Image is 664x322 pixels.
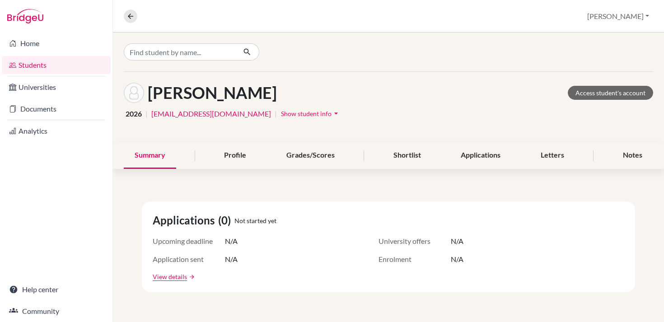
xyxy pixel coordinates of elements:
[275,108,277,119] span: |
[218,212,234,229] span: (0)
[379,236,451,247] span: University offers
[145,108,148,119] span: |
[332,109,341,118] i: arrow_drop_down
[2,302,111,320] a: Community
[126,108,142,119] span: 2026
[153,212,218,229] span: Applications
[2,122,111,140] a: Analytics
[225,254,238,265] span: N/A
[225,236,238,247] span: N/A
[383,142,432,169] div: Shortlist
[2,34,111,52] a: Home
[2,280,111,299] a: Help center
[124,142,176,169] div: Summary
[568,86,653,100] a: Access student's account
[276,142,346,169] div: Grades/Scores
[124,43,236,61] input: Find student by name...
[148,83,277,103] h1: [PERSON_NAME]
[281,107,341,121] button: Show student infoarrow_drop_down
[153,254,225,265] span: Application sent
[153,272,187,281] a: View details
[530,142,575,169] div: Letters
[187,274,195,280] a: arrow_forward
[379,254,451,265] span: Enrolment
[151,108,271,119] a: [EMAIL_ADDRESS][DOMAIN_NAME]
[450,142,511,169] div: Applications
[213,142,257,169] div: Profile
[612,142,653,169] div: Notes
[7,9,43,23] img: Bridge-U
[124,83,144,103] img: Rashed Alahmad's avatar
[2,100,111,118] a: Documents
[2,78,111,96] a: Universities
[451,236,463,247] span: N/A
[153,236,225,247] span: Upcoming deadline
[234,216,276,225] span: Not started yet
[281,110,332,117] span: Show student info
[451,254,463,265] span: N/A
[2,56,111,74] a: Students
[583,8,653,25] button: [PERSON_NAME]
